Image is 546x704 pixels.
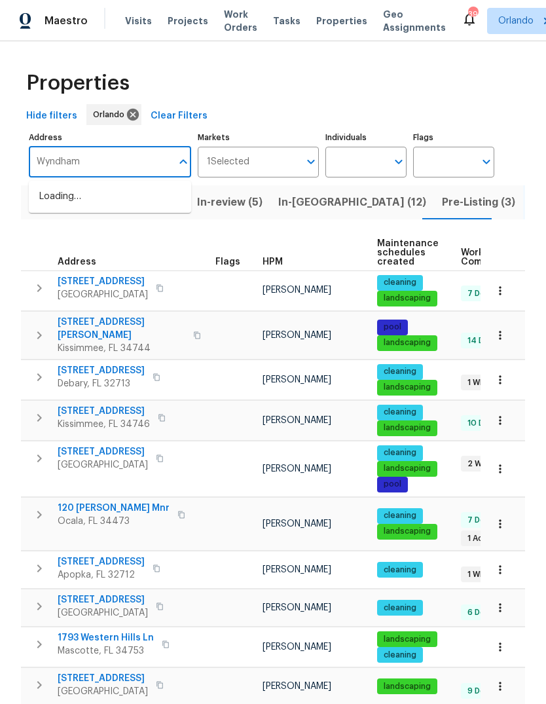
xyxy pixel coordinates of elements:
span: [STREET_ADDRESS] [58,593,148,606]
span: 10 Done [462,418,504,429]
span: [STREET_ADDRESS] [58,672,148,685]
span: pool [378,322,407,333]
span: 1793 Western Hills Ln [58,631,154,644]
span: cleaning [378,602,422,614]
span: [STREET_ADDRESS] [58,555,145,568]
span: Orlando [498,14,534,28]
span: landscaping [378,463,436,474]
span: Kissimmee, FL 34744 [58,342,185,355]
div: 39 [468,8,477,21]
span: In-review (5) [197,193,263,212]
span: Mascotte, FL 34753 [58,644,154,658]
span: Apopka, FL 32712 [58,568,145,582]
label: Address [29,134,191,141]
span: pool [378,479,407,490]
span: Properties [26,77,130,90]
span: cleaning [378,447,422,458]
span: landscaping [378,382,436,393]
span: Flags [215,257,240,267]
span: Ocala, FL 34473 [58,515,170,528]
span: HPM [263,257,283,267]
span: [STREET_ADDRESS] [58,275,148,288]
label: Individuals [325,134,407,141]
span: Work Orders [224,8,257,34]
span: [GEOGRAPHIC_DATA] [58,606,148,620]
span: Properties [316,14,367,28]
span: Work Order Completion [461,248,543,267]
span: 2 WIP [462,458,494,470]
span: 1 WIP [462,377,492,388]
span: In-[GEOGRAPHIC_DATA] (12) [278,193,426,212]
span: [PERSON_NAME] [263,416,331,425]
div: Loading… [29,181,191,213]
span: 120 [PERSON_NAME] Mnr [58,502,170,515]
span: Tasks [273,16,300,26]
span: cleaning [378,510,422,521]
span: cleaning [378,565,422,576]
span: Kissimmee, FL 34746 [58,418,150,431]
span: Maintenance schedules created [377,239,439,267]
span: [STREET_ADDRESS][PERSON_NAME] [58,316,185,342]
span: landscaping [378,526,436,537]
span: [GEOGRAPHIC_DATA] [58,458,148,472]
span: [PERSON_NAME] [263,642,331,652]
span: Address [58,257,96,267]
span: cleaning [378,650,422,661]
span: [PERSON_NAME] [263,682,331,691]
span: [GEOGRAPHIC_DATA] [58,685,148,698]
button: Clear Filters [145,104,213,128]
span: Visits [125,14,152,28]
span: cleaning [378,277,422,288]
span: [STREET_ADDRESS] [58,405,150,418]
span: cleaning [378,407,422,418]
span: [PERSON_NAME] [263,286,331,295]
span: Maestro [45,14,88,28]
span: landscaping [378,422,436,434]
button: Open [477,153,496,171]
span: [PERSON_NAME] [263,603,331,612]
span: 6 Done [462,607,500,618]
label: Markets [198,134,319,141]
span: 9 Done [462,686,500,697]
span: 1 WIP [462,569,492,580]
span: Projects [168,14,208,28]
span: landscaping [378,634,436,645]
button: Close [174,153,192,171]
span: cleaning [378,366,422,377]
span: Debary, FL 32713 [58,377,145,390]
span: Geo Assignments [383,8,446,34]
span: 14 Done [462,335,504,346]
span: [PERSON_NAME] [263,519,331,528]
button: Hide filters [21,104,82,128]
button: Open [302,153,320,171]
span: [PERSON_NAME] [263,565,331,574]
span: landscaping [378,293,436,304]
span: [PERSON_NAME] [263,331,331,340]
span: Clear Filters [151,108,208,124]
span: Pre-Listing (3) [442,193,515,212]
span: 1 Accepted [462,533,517,544]
span: 1 Selected [207,157,249,168]
span: [GEOGRAPHIC_DATA] [58,288,148,301]
div: Orlando [86,104,141,125]
span: 7 Done [462,515,500,526]
label: Flags [413,134,494,141]
span: [PERSON_NAME] [263,375,331,384]
span: landscaping [378,681,436,692]
button: Open [390,153,408,171]
input: Search ... [29,147,172,177]
span: Orlando [93,108,130,121]
span: [PERSON_NAME] [263,464,331,473]
span: Hide filters [26,108,77,124]
span: 7 Done [462,288,500,299]
span: [STREET_ADDRESS] [58,445,148,458]
span: landscaping [378,337,436,348]
span: [STREET_ADDRESS] [58,364,145,377]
